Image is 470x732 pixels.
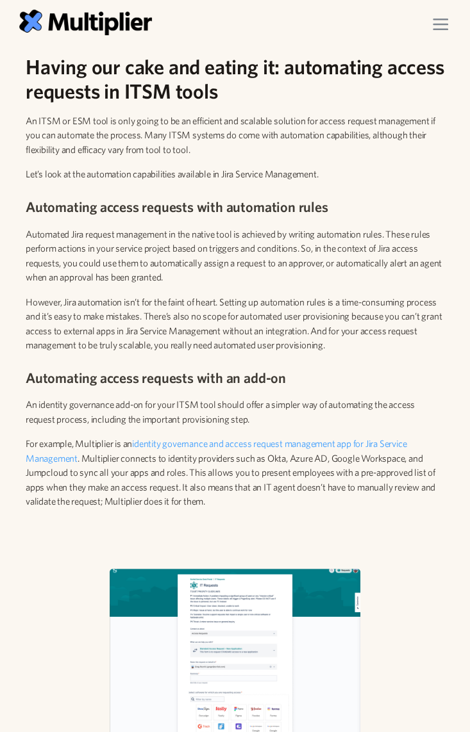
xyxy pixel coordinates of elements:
[26,167,444,182] p: Let’s look at the automation capabilities available in Jira Service Management.
[26,368,444,388] h3: Automating access requests with an add-on
[423,6,458,42] div: menu
[26,295,444,353] p: However, Jira automation isn’t for the faint of heart. Setting up automation rules is a time-cons...
[26,398,444,427] p: An identity governance add-on for your ITSM tool should offer a simpler way of automating the acc...
[26,54,444,104] h2: Having our cake and eating it: automating access requests in ITSM tools
[26,227,444,285] p: Automated Jira request management in the native tool is achieved by writing automation rules. The...
[26,114,444,158] p: An ITSM or ESM tool is only going to be an efficient and scalable solution for access request man...
[26,519,444,534] p: ‍
[26,544,444,558] p: ‍
[26,438,407,464] a: identity governance and access request management app for Jira Service Management
[26,197,444,217] h3: Automating access requests with automation rules
[26,437,444,509] p: For example, Multiplier is an . Multiplier connects to identity providers such as Okta, Azure AD,...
